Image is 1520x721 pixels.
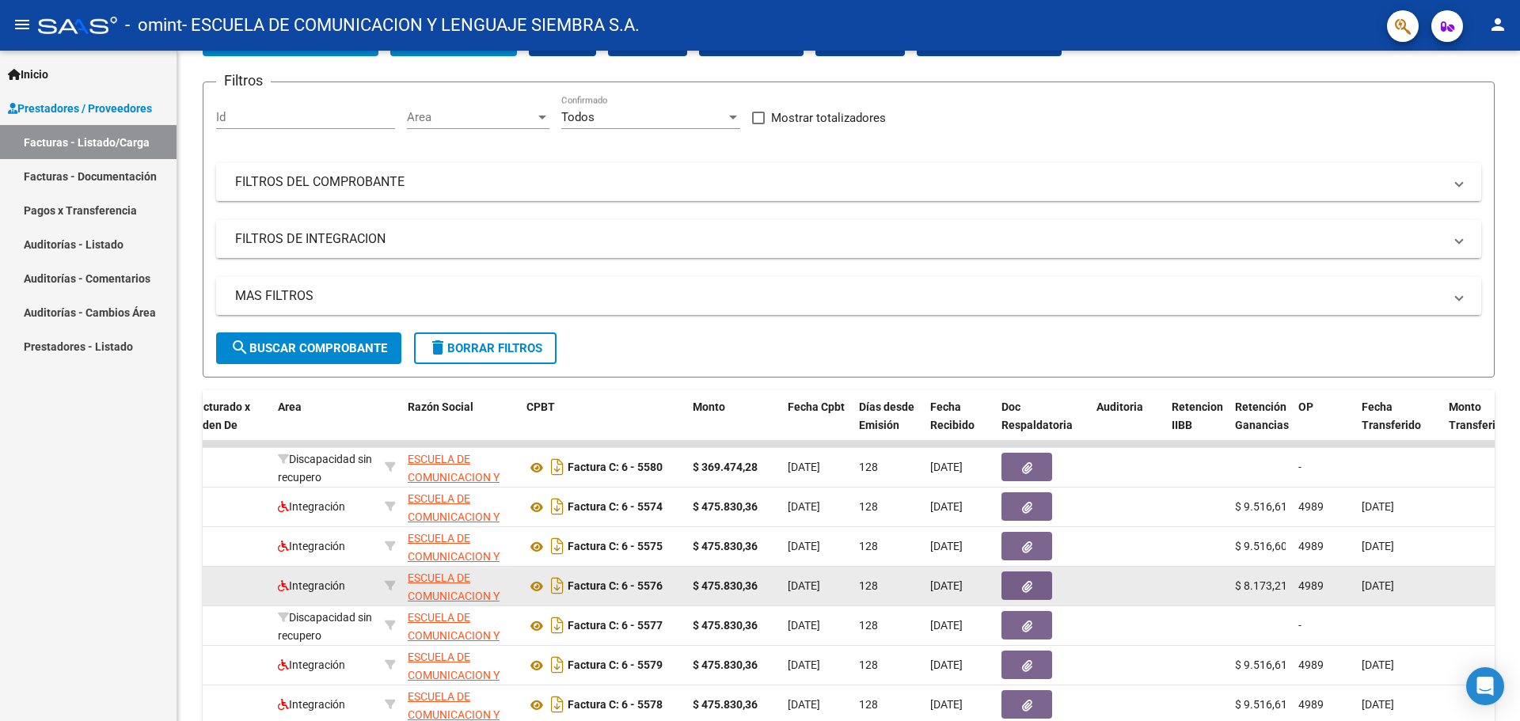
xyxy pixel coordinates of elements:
[547,613,568,638] i: Descargar documento
[1235,500,1287,513] span: $ 9.516,61
[1172,400,1223,431] span: Retencion IIBB
[859,400,914,431] span: Días desde Emisión
[182,8,640,43] span: - ESCUELA DE COMUNICACION Y LENGUAJE SIEMBRA S.A.
[568,659,663,672] strong: Factura C: 6 - 5579
[788,579,820,592] span: [DATE]
[771,108,886,127] span: Mostrar totalizadores
[1362,698,1394,711] span: [DATE]
[788,619,820,632] span: [DATE]
[1235,540,1287,552] span: $ 9.516,60
[408,609,514,642] div: 30714637556
[547,652,568,677] i: Descargar documento
[1362,400,1421,431] span: Fecha Transferido
[216,163,1481,201] mat-expansion-panel-header: FILTROS DEL COMPROBANTE
[859,698,878,711] span: 128
[859,658,878,671] span: 128
[1235,658,1287,671] span: $ 9.516,61
[568,501,663,514] strong: Factura C: 6 - 5574
[788,500,820,513] span: [DATE]
[547,692,568,717] i: Descargar documento
[568,699,663,712] strong: Factura C: 6 - 5578
[1298,400,1313,413] span: OP
[1298,461,1301,473] span: -
[216,277,1481,315] mat-expansion-panel-header: MAS FILTROS
[693,540,758,552] strong: $ 475.830,36
[568,541,663,553] strong: Factura C: 6 - 5575
[1165,390,1229,460] datatable-header-cell: Retencion IIBB
[408,400,473,413] span: Razón Social
[1362,579,1394,592] span: [DATE]
[788,698,820,711] span: [DATE]
[693,658,758,671] strong: $ 475.830,36
[278,400,302,413] span: Area
[13,15,32,34] mat-icon: menu
[414,332,557,364] button: Borrar Filtros
[693,461,758,473] strong: $ 369.474,28
[1292,390,1355,460] datatable-header-cell: OP
[930,400,975,431] span: Fecha Recibido
[278,658,345,671] span: Integración
[859,540,878,552] span: 128
[278,611,372,642] span: Discapacidad sin recupero
[995,390,1090,460] datatable-header-cell: Doc Respaldatoria
[1298,540,1324,552] span: 4989
[408,651,512,717] span: ESCUELA DE COMUNICACION Y LENGUAJE SIEMBRA S.A.
[693,500,758,513] strong: $ 475.830,36
[278,698,345,711] span: Integración
[520,390,686,460] datatable-header-cell: CPBT
[408,569,514,602] div: 30714637556
[693,579,758,592] strong: $ 475.830,36
[401,390,520,460] datatable-header-cell: Razón Social
[1466,667,1504,705] div: Open Intercom Messenger
[407,110,535,124] span: Area
[568,461,663,474] strong: Factura C: 6 - 5580
[930,500,963,513] span: [DATE]
[930,658,963,671] span: [DATE]
[408,453,512,519] span: ESCUELA DE COMUNICACION Y LENGUAJE SIEMBRA S.A.
[788,461,820,473] span: [DATE]
[278,540,345,552] span: Integración
[788,400,845,413] span: Fecha Cpbt
[1229,390,1292,460] datatable-header-cell: Retención Ganancias
[1298,698,1324,711] span: 4989
[693,619,758,632] strong: $ 475.830,36
[191,400,250,431] span: Facturado x Orden De
[686,390,781,460] datatable-header-cell: Monto
[408,648,514,681] div: 30714637556
[1362,658,1394,671] span: [DATE]
[1449,400,1508,431] span: Monto Transferido
[8,66,48,83] span: Inicio
[408,571,512,638] span: ESCUELA DE COMUNICACION Y LENGUAJE SIEMBRA S.A.
[930,579,963,592] span: [DATE]
[1362,500,1394,513] span: [DATE]
[408,529,514,563] div: 30714637556
[526,400,555,413] span: CPBT
[781,390,853,460] datatable-header-cell: Fecha Cpbt
[788,658,820,671] span: [DATE]
[930,461,963,473] span: [DATE]
[184,390,272,460] datatable-header-cell: Facturado x Orden De
[235,230,1443,248] mat-panel-title: FILTROS DE INTEGRACION
[547,494,568,519] i: Descargar documento
[693,400,725,413] span: Monto
[1298,579,1324,592] span: 4989
[216,220,1481,258] mat-expansion-panel-header: FILTROS DE INTEGRACION
[428,338,447,357] mat-icon: delete
[1298,500,1324,513] span: 4989
[1488,15,1507,34] mat-icon: person
[428,341,542,355] span: Borrar Filtros
[278,500,345,513] span: Integración
[235,287,1443,305] mat-panel-title: MAS FILTROS
[1362,540,1394,552] span: [DATE]
[568,580,663,593] strong: Factura C: 6 - 5576
[272,390,378,460] datatable-header-cell: Area
[859,579,878,592] span: 128
[547,573,568,598] i: Descargar documento
[278,453,372,484] span: Discapacidad sin recupero
[930,698,963,711] span: [DATE]
[1235,698,1287,711] span: $ 9.516,61
[853,390,924,460] datatable-header-cell: Días desde Emisión
[1001,400,1073,431] span: Doc Respaldatoria
[859,461,878,473] span: 128
[547,533,568,559] i: Descargar documento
